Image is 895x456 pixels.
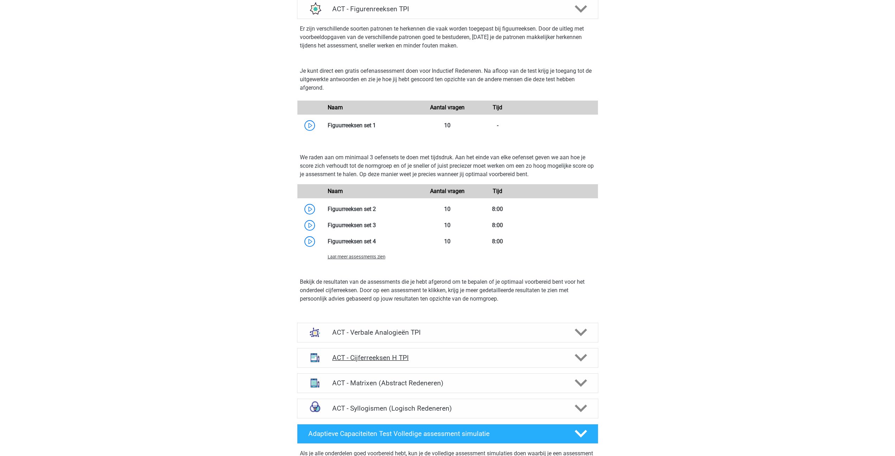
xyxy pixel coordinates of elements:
span: Laat meer assessments zien [328,254,385,259]
p: Je kunt direct een gratis oefenassessment doen voor Inductief Redeneren. Na afloop van de test kr... [300,67,595,92]
div: Aantal vragen [422,103,472,112]
a: analogieen ACT - Verbale Analogieën TPI [294,323,601,342]
div: Tijd [473,103,523,112]
div: Figuurreeksen set 3 [322,221,423,230]
img: analogieen [306,323,324,341]
img: cijferreeksen [306,348,324,367]
a: syllogismen ACT - Syllogismen (Logisch Redeneren) [294,399,601,418]
h4: ACT - Verbale Analogieën TPI [332,328,563,336]
h4: ACT - Matrixen (Abstract Redeneren) [332,379,563,387]
h4: ACT - Cijferreeksen H TPI [332,354,563,362]
img: syllogismen [306,399,324,417]
div: Figuurreeksen set 1 [322,121,423,130]
div: Figuurreeksen set 2 [322,205,423,213]
p: Bekijk de resultaten van de assessments die je hebt afgerond om te bepalen of je optimaal voorber... [300,278,595,303]
h4: Adaptieve Capaciteiten Test Volledige assessment simulatie [308,430,563,438]
h4: ACT - Figurenreeksen TPI [332,5,563,13]
div: Aantal vragen [422,187,472,195]
a: Adaptieve Capaciteiten Test Volledige assessment simulatie [294,424,601,444]
p: Er zijn verschillende soorten patronen te herkennen die vaak worden toegepast bij figuurreeksen. ... [300,25,595,50]
div: Naam [322,103,423,112]
img: abstracte matrices [306,374,324,392]
h4: ACT - Syllogismen (Logisch Redeneren) [332,404,563,412]
div: Tijd [473,187,523,195]
div: Figuurreeksen set 4 [322,237,423,246]
a: cijferreeksen ACT - Cijferreeksen H TPI [294,348,601,368]
p: We raden aan om minimaal 3 oefensets te doen met tijdsdruk. Aan het einde van elke oefenset geven... [300,153,595,179]
div: Naam [322,187,423,195]
a: abstracte matrices ACT - Matrixen (Abstract Redeneren) [294,373,601,393]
